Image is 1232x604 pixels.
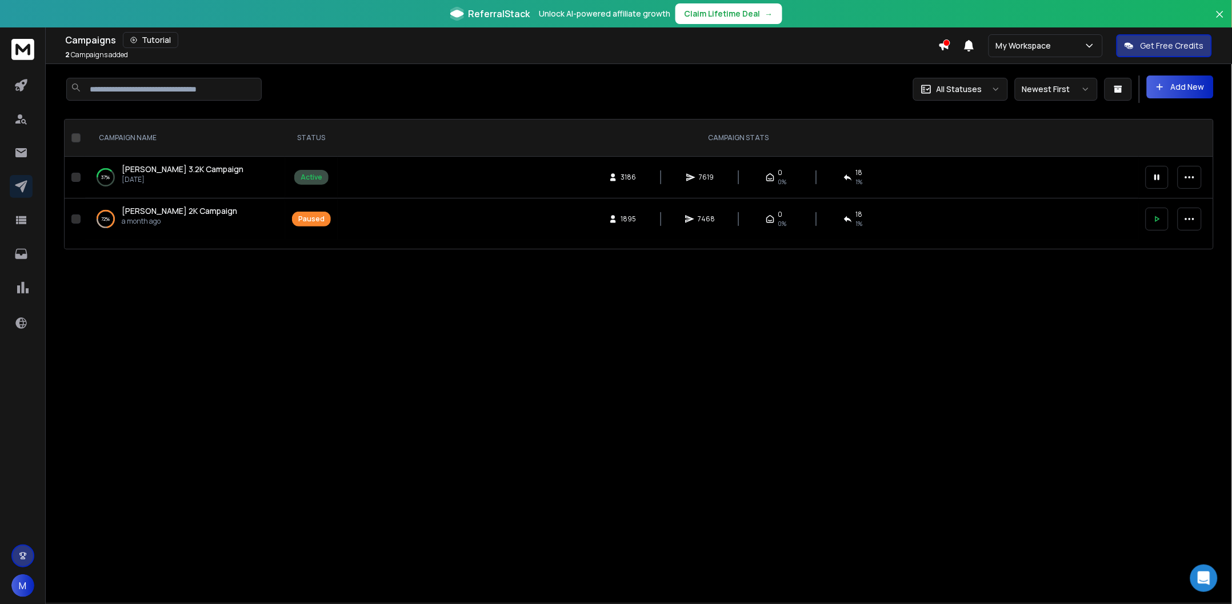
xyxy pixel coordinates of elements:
[621,173,637,182] span: 3186
[539,8,671,19] p: Unlock AI-powered affiliate growth
[675,3,782,24] button: Claim Lifetime Deal→
[469,7,530,21] span: ReferralStack
[1213,7,1227,34] button: Close banner
[778,168,783,177] span: 0
[301,173,322,182] div: Active
[122,164,243,174] span: [PERSON_NAME] 3.2K Campaign
[856,177,863,186] span: 1 %
[1015,78,1098,101] button: Newest First
[765,8,773,19] span: →
[856,210,863,219] span: 18
[298,214,325,224] div: Paused
[85,157,285,198] td: 37%[PERSON_NAME] 3.2K Campaign[DATE]
[102,213,110,225] p: 72 %
[65,50,128,59] p: Campaigns added
[122,175,243,184] p: [DATE]
[856,168,863,177] span: 18
[778,210,783,219] span: 0
[937,84,982,95] p: All Statuses
[1147,75,1214,98] button: Add New
[778,177,787,186] span: 0%
[1190,565,1218,592] div: Open Intercom Messenger
[122,164,243,175] a: [PERSON_NAME] 3.2K Campaign
[778,219,787,228] span: 0%
[122,205,237,217] a: [PERSON_NAME] 2K Campaign
[122,205,237,216] span: [PERSON_NAME] 2K Campaign
[996,40,1056,51] p: My Workspace
[1141,40,1204,51] p: Get Free Credits
[338,120,1139,157] th: CAMPAIGN STATS
[11,574,34,597] button: M
[123,32,178,48] button: Tutorial
[85,198,285,240] td: 72%[PERSON_NAME] 2K Campaigna month ago
[65,50,70,59] span: 2
[285,120,338,157] th: STATUS
[102,172,110,183] p: 37 %
[122,217,237,226] p: a month ago
[1117,34,1212,57] button: Get Free Credits
[621,214,637,224] span: 1895
[698,214,715,224] span: 7468
[856,219,863,228] span: 1 %
[699,173,714,182] span: 7619
[65,32,938,48] div: Campaigns
[85,120,285,157] th: CAMPAIGN NAME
